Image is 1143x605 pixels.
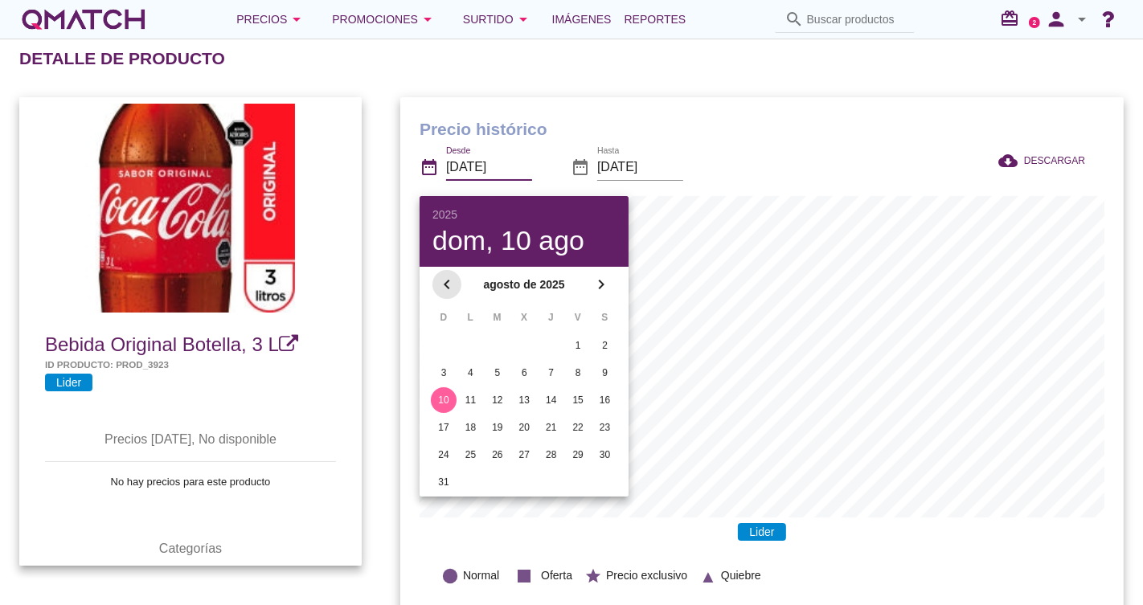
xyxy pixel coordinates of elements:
button: 31 [431,469,457,495]
i: arrow_drop_down [1072,10,1092,29]
button: 4 [457,360,483,386]
th: X [511,304,536,331]
div: 31 [431,475,457,489]
span: Bebida Original Botella, 3 L [45,333,279,355]
div: 4 [457,366,483,380]
i: stop [511,563,537,589]
div: 3 [431,366,457,380]
a: Reportes [618,3,693,35]
button: Surtido [450,3,546,35]
div: 16 [592,393,618,407]
div: 8 [565,366,591,380]
div: 28 [539,448,564,462]
span: Oferta [541,567,572,584]
th: D [431,304,456,331]
button: 16 [592,387,618,413]
button: 25 [457,442,483,468]
div: 2025 [432,209,616,220]
div: Surtido [463,10,533,29]
button: 30 [592,442,618,468]
th: V [565,304,590,331]
div: 5 [485,366,510,380]
input: Buscar productos [807,6,905,32]
i: ▲ [699,565,717,583]
button: 19 [485,415,510,440]
button: 5 [485,360,510,386]
button: 20 [511,415,537,440]
div: 17 [431,420,457,435]
div: 1 [565,338,591,353]
div: 10 [431,393,457,407]
div: Precios [236,10,306,29]
th: J [539,304,563,331]
i: person [1040,8,1072,31]
button: 9 [592,360,618,386]
a: white-qmatch-logo [19,3,148,35]
div: 15 [565,393,591,407]
button: 14 [539,387,564,413]
button: 1 [565,333,591,358]
h5: Id producto: PROD_3923 [45,358,336,371]
div: 13 [511,393,537,407]
th: M [485,304,510,331]
div: 30 [592,448,618,462]
div: 11 [457,393,483,407]
h2: Detalle de producto [19,46,225,72]
i: date_range [420,157,439,177]
div: 23 [592,420,618,435]
div: 25 [457,448,483,462]
i: lens [441,567,459,585]
i: search [785,10,804,29]
button: 8 [565,360,591,386]
div: 24 [431,448,457,462]
span: Normal [463,567,499,584]
text: 2 [1033,18,1037,26]
h1: Precio histórico [420,117,1104,142]
i: cloud_download [998,151,1024,170]
button: 10 [431,387,457,413]
button: 7 [539,360,564,386]
i: arrow_drop_down [514,10,533,29]
div: 29 [565,448,591,462]
input: Hasta [597,154,683,180]
button: 18 [457,415,483,440]
div: 21 [539,420,564,435]
th: L [457,304,482,331]
button: DESCARGAR [985,146,1098,175]
button: 26 [485,442,510,468]
th: Precios [DATE], No disponible [45,417,336,462]
i: date_range [571,157,590,177]
button: 13 [511,387,537,413]
button: 11 [457,387,483,413]
i: chevron_left [437,275,457,294]
th: S [592,304,617,331]
i: star [584,567,602,585]
div: 6 [511,366,537,380]
a: Imágenes [546,3,618,35]
button: 21 [539,415,564,440]
div: 26 [485,448,510,462]
a: 2 [1029,17,1040,28]
div: 27 [511,448,537,462]
div: 19 [485,420,510,435]
button: Precios [223,3,319,35]
button: 6 [511,360,537,386]
button: 12 [485,387,510,413]
button: 27 [511,442,537,468]
button: 15 [565,387,591,413]
span: Reportes [625,10,686,29]
div: 20 [511,420,537,435]
span: DESCARGAR [1024,153,1085,168]
button: 28 [539,442,564,468]
span: Lider [738,523,785,541]
td: No hay precios para este producto [45,462,336,501]
span: Precio exclusivo [606,567,687,584]
div: dom, 10 ago [432,227,616,254]
div: 12 [485,393,510,407]
div: 9 [592,366,618,380]
button: Promociones [319,3,450,35]
strong: agosto de 2025 [461,276,587,293]
button: 24 [431,442,457,468]
button: 2 [592,333,618,358]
